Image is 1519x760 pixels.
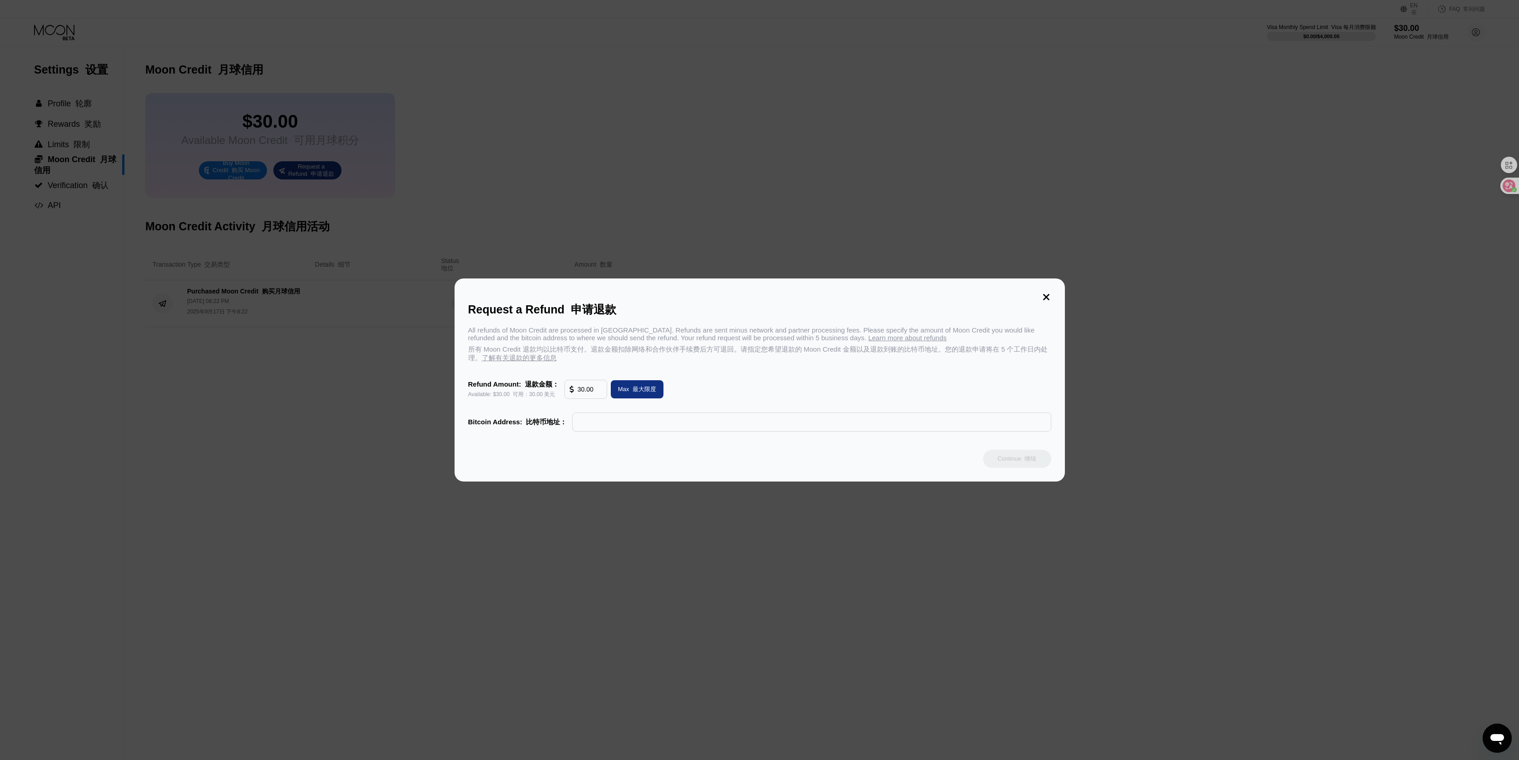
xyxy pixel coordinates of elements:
[468,418,567,427] div: Bitcoin Address:
[468,345,1048,362] font: 所有 Moon Credit 退款均以比特币支付。退款金额扣除网络和合作伙伴手续费后方可退回。请指定您希望退款的 Moon Credit 金额以及退款到账的比特币地址。您的退款申请将在 5 个工...
[618,385,656,394] div: Max
[1483,724,1512,753] iframe: 用于启动消息传送窗口的按钮，正在对话
[525,380,559,388] font: 退款金额：
[468,391,559,398] div: Available: $30.00
[868,334,947,342] span: Learn more about refunds
[468,380,559,389] div: Refund Amount:
[513,391,555,397] font: 可用：30.00 美元
[571,303,616,316] font: 申请退款
[578,380,602,398] input: 10.00
[526,418,567,426] font: 比特币地址：
[633,386,656,392] font: 最大限度
[468,302,1051,317] div: Request a Refund
[607,380,663,398] div: Max 最大限度
[482,354,557,363] span: 了解有关退款的更多信息
[468,326,1051,366] div: All refunds of Moon Credit are processed in [GEOGRAPHIC_DATA]. Refunds are sent minus network and...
